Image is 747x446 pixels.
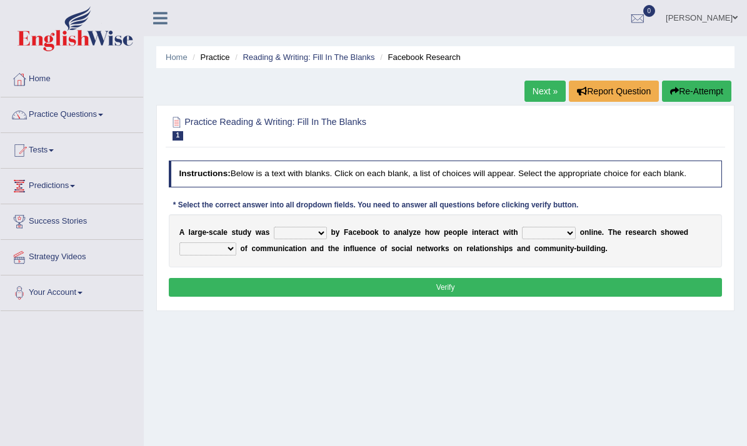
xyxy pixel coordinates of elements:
b: e [469,244,474,253]
b: f [245,244,248,253]
b: o [241,244,245,253]
b: t [479,244,482,253]
b: l [462,228,464,237]
b: t [479,228,481,237]
b: h [425,228,429,237]
b: - [206,228,209,237]
b: n [521,244,526,253]
b: o [256,244,260,253]
b: A [179,228,184,237]
b: n [584,228,589,237]
b: c [368,244,372,253]
b: p [444,228,448,237]
b: y [409,228,413,237]
button: Re-Attempt [662,81,731,102]
b: o [669,228,674,237]
b: i [502,244,504,253]
b: y [336,228,340,237]
b: e [421,244,426,253]
b: n [474,228,478,237]
b: c [648,228,652,237]
b: e [679,228,684,237]
b: l [221,228,223,237]
b: a [261,228,266,237]
b: n [416,244,421,253]
b: g [601,244,605,253]
b: a [488,228,493,237]
b: o [298,244,302,253]
b: o [365,228,369,237]
b: n [489,244,493,253]
b: a [641,228,645,237]
b: m [260,244,267,253]
b: e [416,228,421,237]
b: o [453,244,458,253]
b: n [315,244,319,253]
b: t [236,228,238,237]
b: m [549,244,556,253]
b: t [383,228,385,237]
li: Practice [189,51,229,63]
b: u [238,228,243,237]
b: w [434,228,439,237]
b: n [561,244,565,253]
b: i [472,228,474,237]
b: l [189,228,191,237]
b: l [474,244,476,253]
b: d [526,244,530,253]
b: p [457,228,461,237]
b: c [213,228,218,237]
b: i [283,244,284,253]
b: a [403,228,407,237]
b: e [223,228,228,237]
b: r [626,228,629,237]
b: k [441,244,445,253]
b: l [410,244,412,253]
b: i [482,244,484,253]
b: d [243,228,247,237]
b: o [396,244,400,253]
a: Tests [1,133,143,164]
a: Your Account [1,275,143,307]
b: o [484,244,489,253]
a: Predictions [1,169,143,200]
b: t [293,244,296,253]
b: r [485,228,488,237]
b: . [602,228,604,237]
b: t [496,228,499,237]
b: o [385,228,389,237]
li: Facebook Research [377,51,461,63]
b: - [574,244,576,253]
b: n [302,244,306,253]
b: h [652,228,656,237]
b: e [448,228,453,237]
b: l [353,244,354,253]
b: o [453,228,457,237]
span: 0 [643,5,656,17]
b: n [363,244,368,253]
b: t [568,244,570,253]
b: s [509,244,513,253]
b: w [674,228,679,237]
b: o [538,244,543,253]
b: a [217,228,221,237]
b: u [273,244,278,253]
b: c [400,244,404,253]
b: w [503,228,509,237]
b: z [413,228,417,237]
b: k [374,228,379,237]
b: e [357,228,361,237]
b: n [593,228,598,237]
a: Home [1,62,143,93]
button: Verify [169,278,723,296]
b: b [576,244,581,253]
b: n [345,244,349,253]
b: i [404,244,406,253]
a: Strategy Videos [1,240,143,271]
b: h [498,244,502,253]
a: Practice Questions [1,97,143,129]
b: a [311,244,315,253]
b: l [407,228,409,237]
b: m [543,244,550,253]
button: Report Question [569,81,659,102]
